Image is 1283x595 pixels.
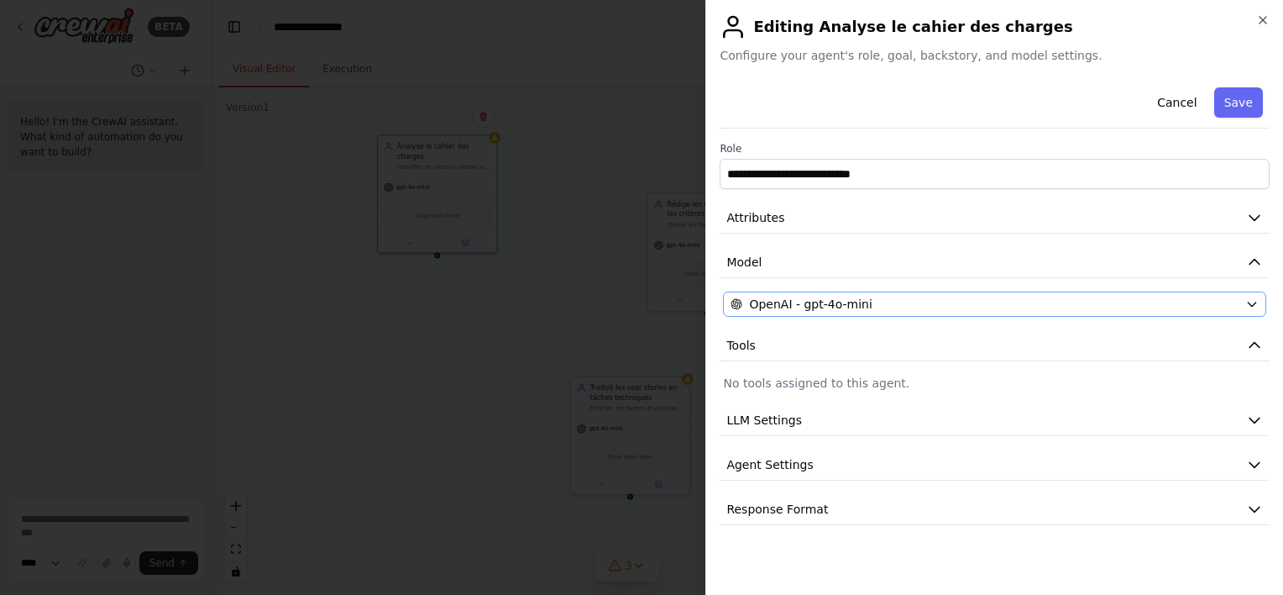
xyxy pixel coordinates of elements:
button: Cancel [1147,87,1207,118]
p: No tools assigned to this agent. [723,375,1266,392]
h2: Editing Analyse le cahier des charges [720,13,1270,40]
button: Tools [720,330,1270,361]
span: LLM Settings [726,412,802,429]
label: Role [720,142,1270,155]
button: Save [1214,87,1263,118]
button: Agent Settings [720,450,1270,481]
button: LLM Settings [720,405,1270,436]
button: Response Format [720,494,1270,525]
button: Model [720,247,1270,278]
button: OpenAI - gpt-4o-mini [723,292,1266,317]
span: Configure your agent's role, goal, backstory, and model settings. [720,47,1270,64]
span: OpenAI - gpt-4o-mini [749,296,872,313]
button: Attributes [720,203,1270,234]
span: Tools [726,337,756,354]
span: Response Format [726,501,828,518]
span: Agent Settings [726,456,813,473]
span: Model [726,254,762,271]
span: Attributes [726,209,784,226]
